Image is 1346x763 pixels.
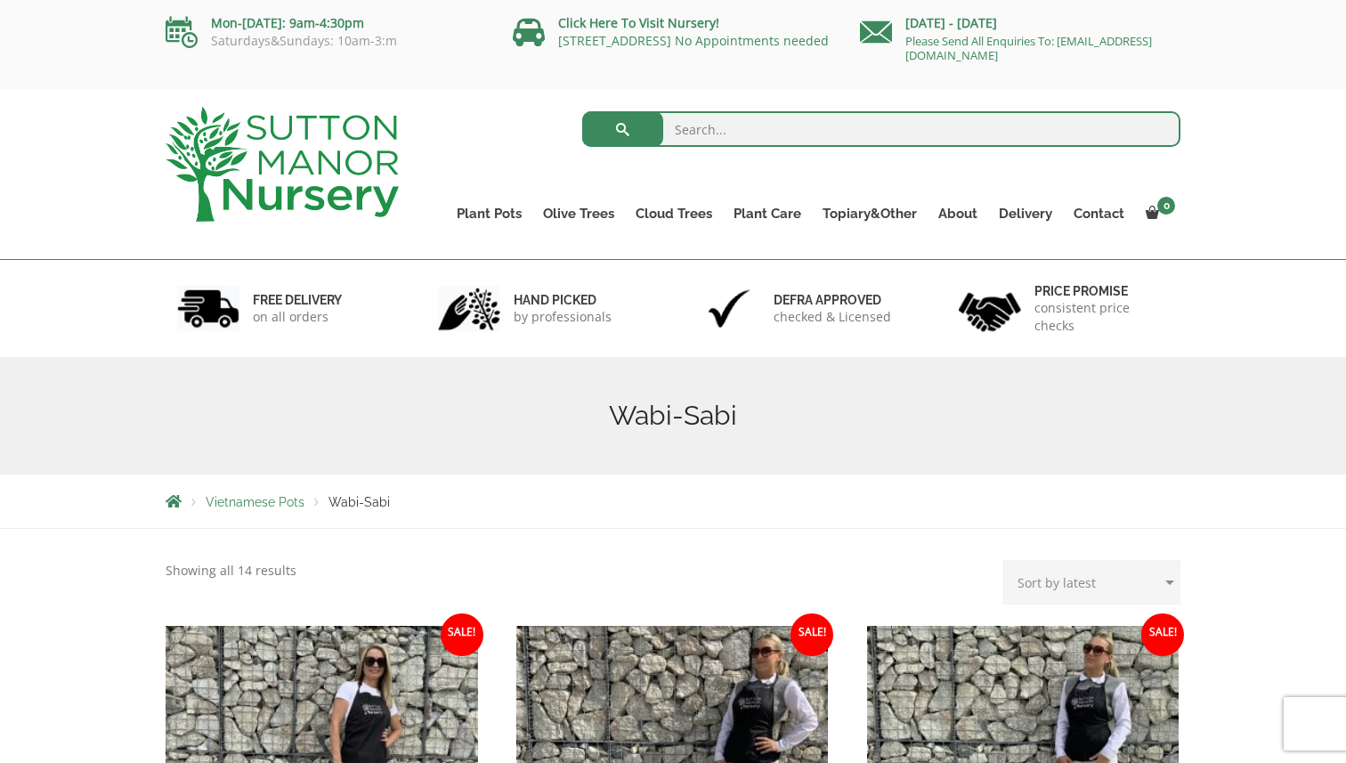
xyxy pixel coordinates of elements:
a: [STREET_ADDRESS] No Appointments needed [558,32,829,49]
a: Please Send All Enquiries To: [EMAIL_ADDRESS][DOMAIN_NAME] [905,33,1152,63]
a: Plant Care [723,201,812,226]
h6: Price promise [1034,283,1170,299]
p: Saturdays&Sundays: 10am-3:m [166,34,486,48]
nav: Breadcrumbs [166,494,1180,508]
p: [DATE] - [DATE] [860,12,1180,34]
a: About [928,201,988,226]
img: 4.jpg [959,281,1021,336]
h1: Wabi-Sabi [166,400,1180,432]
a: Click Here To Visit Nursery! [558,14,719,31]
select: Shop order [1003,560,1180,605]
input: Search... [582,111,1181,147]
a: Olive Trees [532,201,625,226]
h6: Defra approved [774,292,891,308]
span: Sale! [1141,613,1184,656]
a: Delivery [988,201,1063,226]
img: 3.jpg [698,286,760,331]
h6: hand picked [514,292,612,308]
h6: FREE DELIVERY [253,292,342,308]
a: Topiary&Other [812,201,928,226]
img: 1.jpg [177,286,239,331]
span: Sale! [441,613,483,656]
img: 2.jpg [438,286,500,331]
a: Cloud Trees [625,201,723,226]
span: 0 [1157,197,1175,215]
p: Showing all 14 results [166,560,296,581]
a: Plant Pots [446,201,532,226]
p: checked & Licensed [774,308,891,326]
span: Sale! [791,613,833,656]
p: on all orders [253,308,342,326]
a: 0 [1135,201,1180,226]
p: Mon-[DATE]: 9am-4:30pm [166,12,486,34]
p: by professionals [514,308,612,326]
p: consistent price checks [1034,299,1170,335]
img: logo [166,107,399,222]
span: Wabi-Sabi [328,495,390,509]
a: Contact [1063,201,1135,226]
a: Vietnamese Pots [206,495,304,509]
